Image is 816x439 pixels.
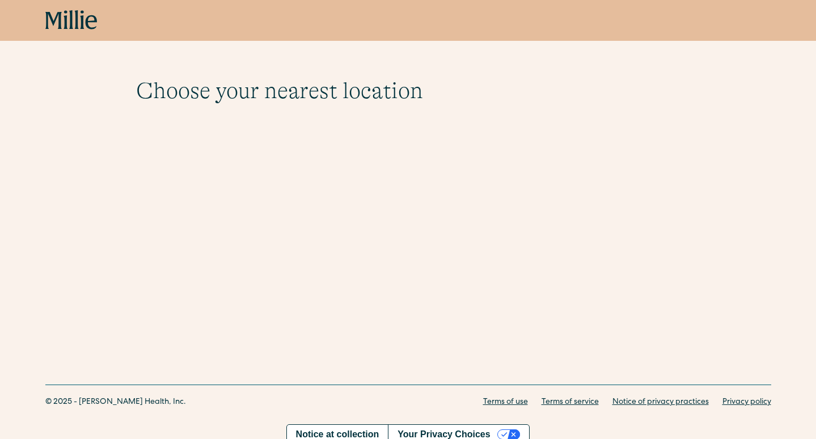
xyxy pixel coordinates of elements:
[136,77,680,104] h1: Choose your nearest location
[722,396,771,408] a: Privacy policy
[483,396,528,408] a: Terms of use
[612,396,709,408] a: Notice of privacy practices
[45,396,186,408] div: © 2025 - [PERSON_NAME] Health, Inc.
[542,396,599,408] a: Terms of service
